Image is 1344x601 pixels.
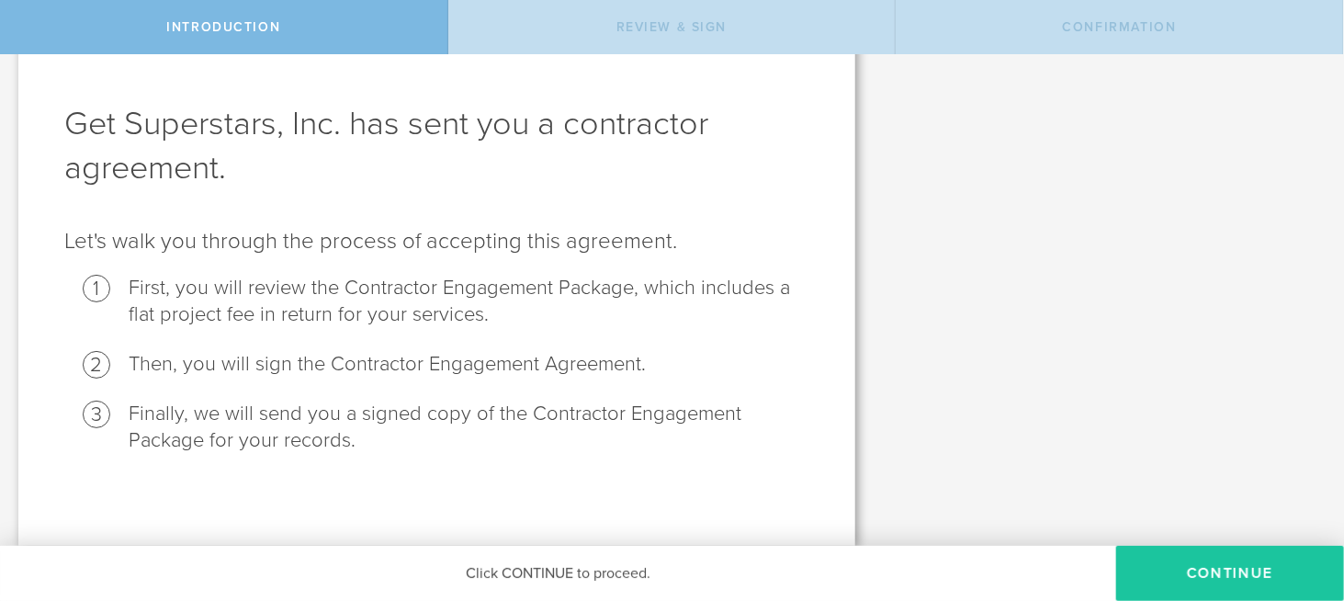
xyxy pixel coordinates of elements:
li: First, you will review the Contractor Engagement Package, which includes a flat project fee in re... [129,275,809,328]
li: Finally, we will send you a signed copy of the Contractor Engagement Package for your records. [129,401,809,454]
p: Let's walk you through the process of accepting this agreement. [64,227,809,256]
iframe: Chat Widget [1252,458,1344,546]
button: Continue [1116,546,1344,601]
h1: Get Superstars, Inc. has sent you a contractor agreement. [64,102,809,190]
li: Then, you will sign the Contractor Engagement Agreement. [129,351,809,378]
span: Review & sign [616,19,728,35]
span: Introduction [166,19,280,35]
span: Confirmation [1063,19,1177,35]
